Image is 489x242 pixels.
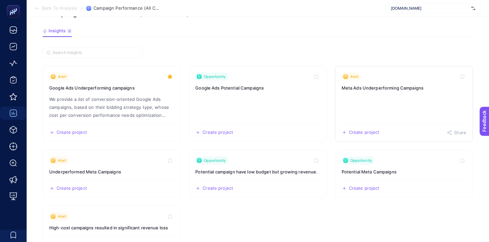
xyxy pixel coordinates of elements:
span: Create project [57,130,87,135]
span: Alert [58,214,67,219]
h3: Insight title [342,168,466,175]
span: Insights [49,28,66,34]
span: Create project [203,130,233,135]
button: Create a new project based on this insight [342,186,380,191]
button: Toggle favorite [312,156,320,164]
button: Create a new project based on this insight [195,130,233,135]
button: Toggle favorite [458,156,466,164]
span: Alert [350,74,359,79]
span: Feedback [4,2,25,7]
span: Alert [58,158,67,163]
a: View insight titled [335,150,473,198]
h3: Insight title [195,168,320,175]
span: Create project [349,130,380,135]
a: View insight titled [335,66,473,142]
span: Back To Analysis [42,6,77,11]
span: Opportunity [204,158,226,163]
h3: Insight title [49,168,174,175]
span: Opportunity [350,158,372,163]
a: View insight titled [43,150,181,198]
span: Opportunity [204,74,226,79]
span: Create project [349,186,380,191]
span: Create project [203,186,233,191]
h3: Insight title [195,85,320,91]
img: svg%3e [471,5,475,12]
span: Create project [57,186,87,191]
span: [DOMAIN_NAME] [391,6,469,11]
button: Toggle favorite [166,212,174,220]
button: Share this insight [447,130,466,135]
button: Toggle favorite [166,156,174,164]
h3: Insight title [342,85,466,91]
button: Toggle favorite [458,73,466,81]
button: Toggle favorite [166,73,174,81]
h3: Insight title [49,85,174,91]
a: View insight titled [189,66,327,142]
a: View insight titled We provide a list of conversion-oriented Google Ads campaigns, based on their... [43,66,181,142]
button: Toggle favorite [312,73,320,81]
input: Search [53,50,138,55]
div: 8 [67,28,72,34]
h3: Insight title [49,224,174,231]
button: Create a new project based on this insight [49,130,87,135]
span: Campaign Performance (All Channel) [93,6,160,11]
button: Create a new project based on this insight [49,186,87,191]
span: Alert [58,74,67,79]
a: View insight titled [189,150,327,198]
p: Insight description [49,95,174,119]
button: Create a new project based on this insight [342,130,380,135]
span: / [81,5,82,11]
button: Create a new project based on this insight [195,186,233,191]
span: Share [454,130,466,135]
